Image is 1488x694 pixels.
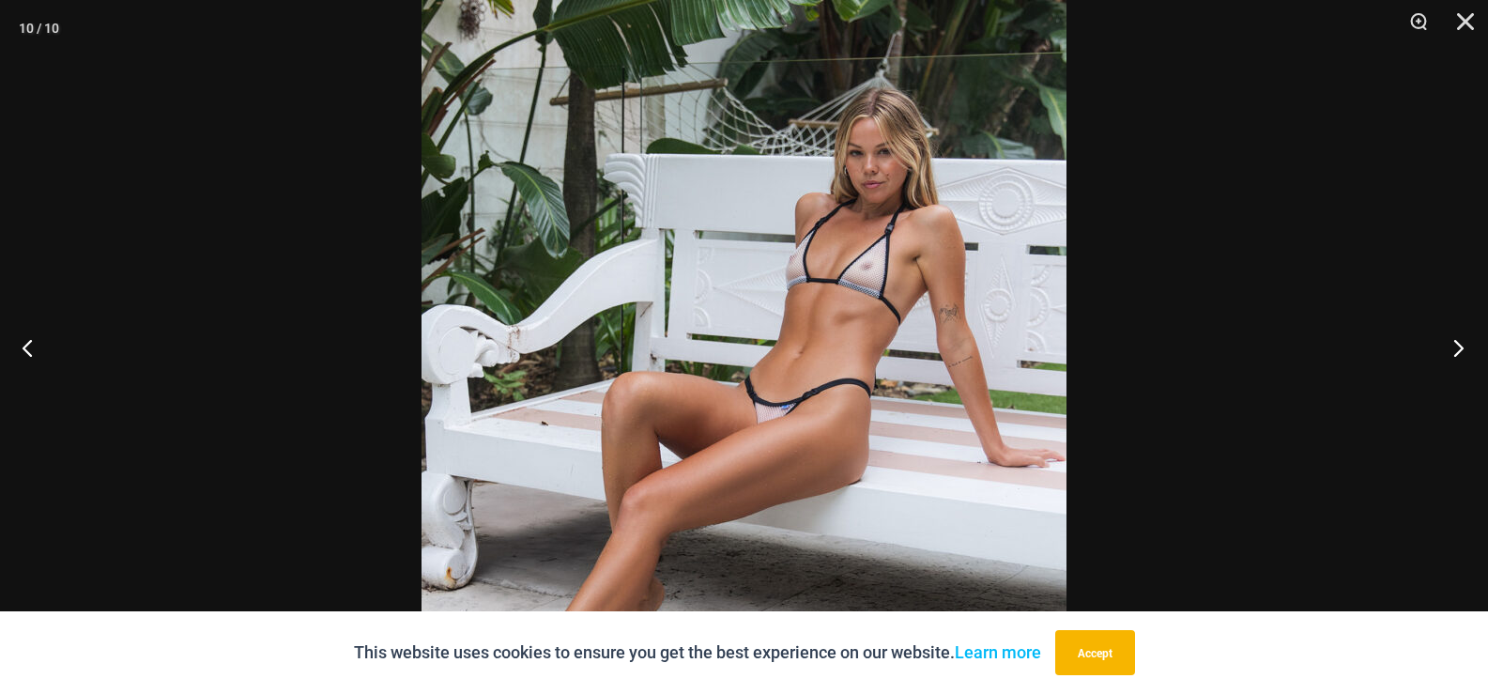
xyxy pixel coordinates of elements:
a: Learn more [955,642,1041,662]
p: This website uses cookies to ensure you get the best experience on our website. [354,639,1041,667]
div: 10 / 10 [19,14,59,42]
button: Accept [1055,630,1135,675]
button: Next [1418,301,1488,394]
